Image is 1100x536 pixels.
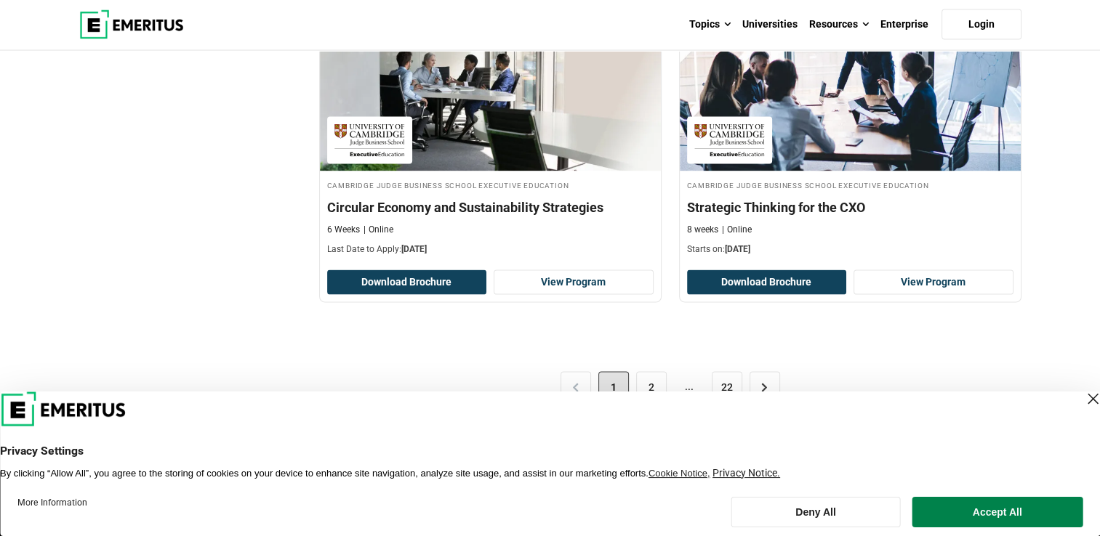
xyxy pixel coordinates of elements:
[320,26,661,263] a: Business Management Course by Cambridge Judge Business School Executive Education - September 4, ...
[680,26,1021,171] img: Strategic Thinking for the CXO | Online Leadership Course
[494,270,654,295] a: View Program
[725,244,750,254] span: [DATE]
[750,372,780,402] a: >
[364,224,393,236] p: Online
[327,179,654,191] h4: Cambridge Judge Business School Executive Education
[680,26,1021,263] a: Leadership Course by Cambridge Judge Business School Executive Education - September 4, 2025 Camb...
[598,372,629,402] span: 1
[401,244,427,254] span: [DATE]
[687,179,1013,191] h4: Cambridge Judge Business School Executive Education
[712,372,742,402] a: 22
[334,124,405,157] img: Cambridge Judge Business School Executive Education
[687,243,1013,256] p: Starts on:
[327,243,654,256] p: Last Date to Apply:
[687,198,1013,216] h4: Strategic Thinking for the CXO
[636,372,667,402] a: 2
[854,270,1013,295] a: View Program
[320,26,661,171] img: Circular Economy and Sustainability Strategies | Online Business Management Course
[942,9,1021,40] a: Login
[327,270,487,295] button: Download Brochure
[327,224,360,236] p: 6 Weeks
[687,224,718,236] p: 8 weeks
[674,372,704,402] span: ...
[327,198,654,216] h4: Circular Economy and Sustainability Strategies
[687,270,847,295] button: Download Brochure
[694,124,765,157] img: Cambridge Judge Business School Executive Education
[722,224,752,236] p: Online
